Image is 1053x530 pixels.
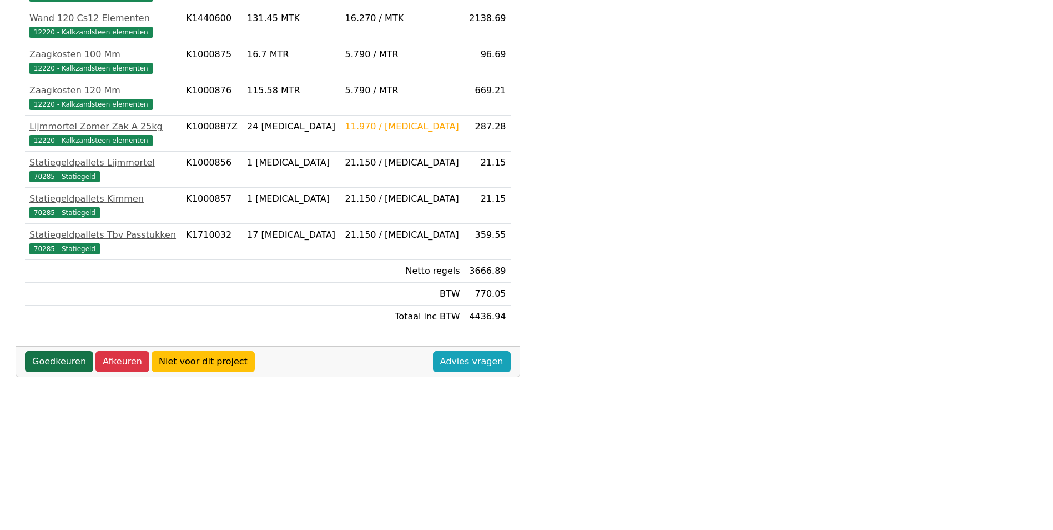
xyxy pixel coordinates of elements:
div: 21.150 / [MEDICAL_DATA] [345,192,460,206]
td: 359.55 [465,224,511,260]
div: 17 [MEDICAL_DATA] [247,228,336,242]
div: 16.270 / MTK [345,12,460,25]
span: 12220 - Kalkzandsteen elementen [29,27,153,38]
a: Statiegeldpallets Lijmmortel70285 - Statiegeld [29,156,177,183]
div: 5.790 / MTR [345,48,460,61]
div: 115.58 MTR [247,84,336,97]
div: Lijmmortel Zomer Zak A 25kg [29,120,177,133]
td: K1000875 [182,43,243,79]
td: K1000887Z [182,116,243,152]
td: K1710032 [182,224,243,260]
div: 1 [MEDICAL_DATA] [247,192,336,206]
div: 16.7 MTR [247,48,336,61]
td: 287.28 [465,116,511,152]
div: 21.150 / [MEDICAL_DATA] [345,228,460,242]
a: Zaagkosten 100 Mm12220 - Kalkzandsteen elementen [29,48,177,74]
span: 70285 - Statiegeld [29,243,100,254]
td: K1000857 [182,188,243,224]
td: Netto regels [341,260,465,283]
div: 5.790 / MTR [345,84,460,97]
td: 21.15 [465,188,511,224]
div: Statiegeldpallets Tbv Passtukken [29,228,177,242]
a: Niet voor dit project [152,351,255,372]
td: K1440600 [182,7,243,43]
td: K1000876 [182,79,243,116]
td: BTW [341,283,465,306]
span: 70285 - Statiegeld [29,171,100,182]
td: 3666.89 [465,260,511,283]
a: Wand 120 Cs12 Elementen12220 - Kalkzandsteen elementen [29,12,177,38]
td: 4436.94 [465,306,511,328]
div: Zaagkosten 120 Mm [29,84,177,97]
a: Lijmmortel Zomer Zak A 25kg12220 - Kalkzandsteen elementen [29,120,177,147]
a: Advies vragen [433,351,511,372]
a: Afkeuren [95,351,149,372]
td: 770.05 [465,283,511,306]
span: 70285 - Statiegeld [29,207,100,218]
span: 12220 - Kalkzandsteen elementen [29,63,153,74]
td: K1000856 [182,152,243,188]
a: Statiegeldpallets Kimmen70285 - Statiegeld [29,192,177,219]
a: Statiegeldpallets Tbv Passtukken70285 - Statiegeld [29,228,177,255]
td: 669.21 [465,79,511,116]
div: 1 [MEDICAL_DATA] [247,156,336,169]
td: 96.69 [465,43,511,79]
div: Zaagkosten 100 Mm [29,48,177,61]
div: 131.45 MTK [247,12,336,25]
div: Statiegeldpallets Lijmmortel [29,156,177,169]
td: 21.15 [465,152,511,188]
div: 24 [MEDICAL_DATA] [247,120,336,133]
a: Zaagkosten 120 Mm12220 - Kalkzandsteen elementen [29,84,177,111]
td: Totaal inc BTW [341,306,465,328]
div: 11.970 / [MEDICAL_DATA] [345,120,460,133]
a: Goedkeuren [25,351,93,372]
div: Wand 120 Cs12 Elementen [29,12,177,25]
span: 12220 - Kalkzandsteen elementen [29,135,153,146]
div: 21.150 / [MEDICAL_DATA] [345,156,460,169]
span: 12220 - Kalkzandsteen elementen [29,99,153,110]
div: Statiegeldpallets Kimmen [29,192,177,206]
td: 2138.69 [465,7,511,43]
